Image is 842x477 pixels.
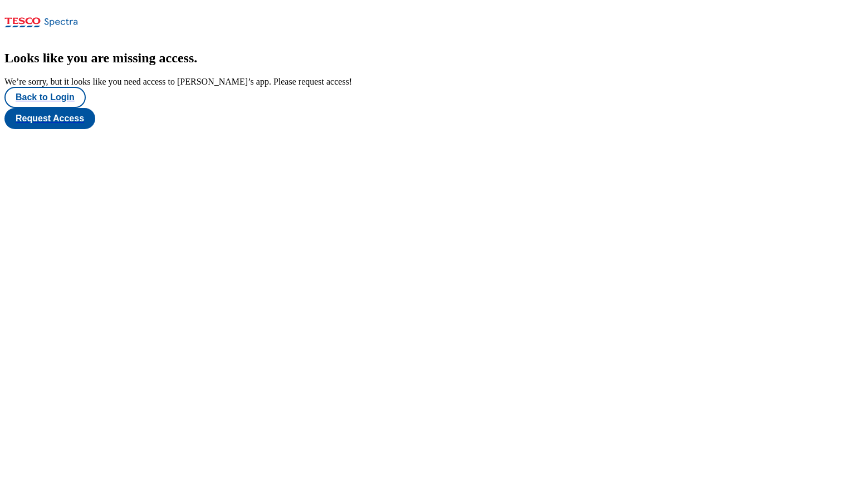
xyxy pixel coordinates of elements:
[4,87,86,108] button: Back to Login
[4,108,95,129] button: Request Access
[194,51,197,65] span: .
[4,108,838,129] a: Request Access
[4,87,838,108] a: Back to Login
[4,51,838,66] h2: Looks like you are missing access
[4,77,838,87] div: We’re sorry, but it looks like you need access to [PERSON_NAME]’s app. Please request access!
